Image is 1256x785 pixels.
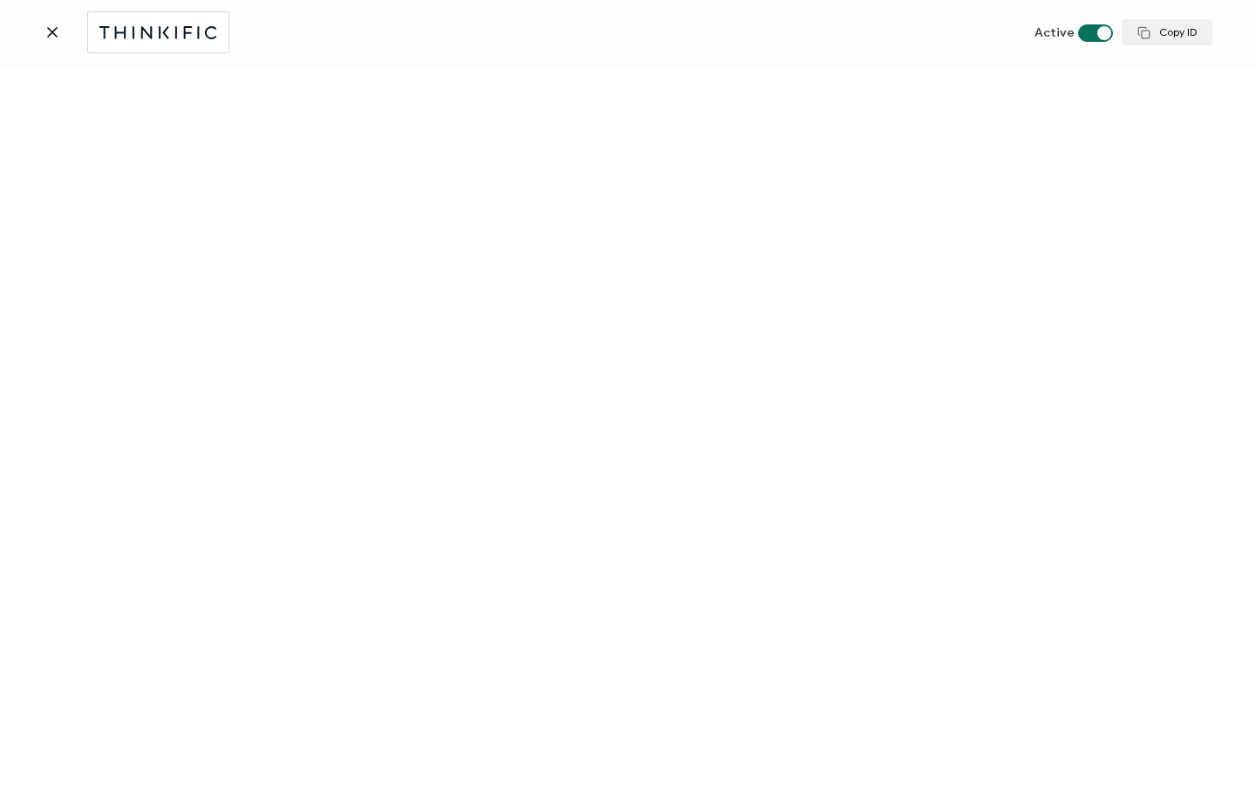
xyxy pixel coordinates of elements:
span: Copy ID [1137,26,1197,39]
span: Active [1034,25,1075,40]
img: thinkific.svg [97,22,220,44]
iframe: Chat Widget [1169,701,1256,785]
button: Copy ID [1122,19,1212,45]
